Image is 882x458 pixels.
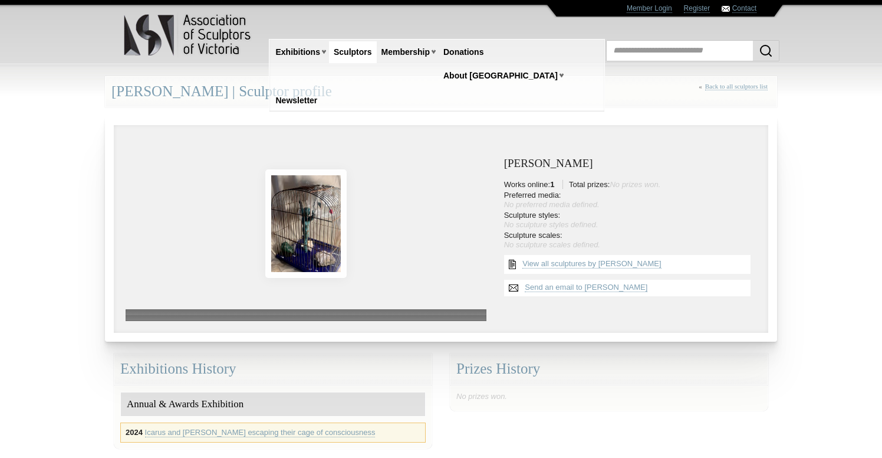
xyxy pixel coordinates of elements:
div: Prizes History [450,354,768,385]
a: Newsletter [271,90,322,112]
div: No sculpture styles defined. [504,220,756,230]
strong: 1 [550,180,554,189]
img: Icarus and Daedalus escaping their cage of consciousness [265,169,347,277]
div: [PERSON_NAME] | Sculptor profile [105,76,777,107]
li: Sculpture scales: [504,231,756,250]
strong: 2024 [126,428,143,437]
span: No prizes won. [456,392,507,401]
img: Search [759,44,773,58]
a: Membership [377,41,435,63]
h3: [PERSON_NAME] [504,158,756,170]
a: Sculptors [329,41,377,63]
a: Donations [439,41,488,63]
img: Send an email to Saul Shepherd [504,280,523,296]
li: Works online: Total prizes: [504,180,756,189]
div: Annual & Awards Exhibition [121,392,425,417]
a: Send an email to [PERSON_NAME] [525,283,647,292]
a: Member Login [627,4,672,13]
div: « [699,83,771,103]
div: Exhibitions History [114,354,432,385]
img: logo.png [123,12,253,58]
a: Exhibitions [271,41,325,63]
li: Sculpture styles: [504,211,756,230]
a: Contact [732,4,756,13]
li: Preferred media: [504,191,756,210]
span: No prizes won. [610,180,660,189]
div: No sculpture scales defined. [504,240,756,250]
div: No preferred media defined. [504,200,756,210]
a: Icarus and [PERSON_NAME] escaping their cage of consciousness [145,428,376,437]
a: Back to all sculptors list [705,83,768,90]
img: Contact ASV [722,6,730,12]
a: About [GEOGRAPHIC_DATA] [439,65,562,87]
img: View all {sculptor_name} sculptures list [504,255,521,274]
a: Register [684,4,710,13]
a: View all sculptures by [PERSON_NAME] [522,259,661,269]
